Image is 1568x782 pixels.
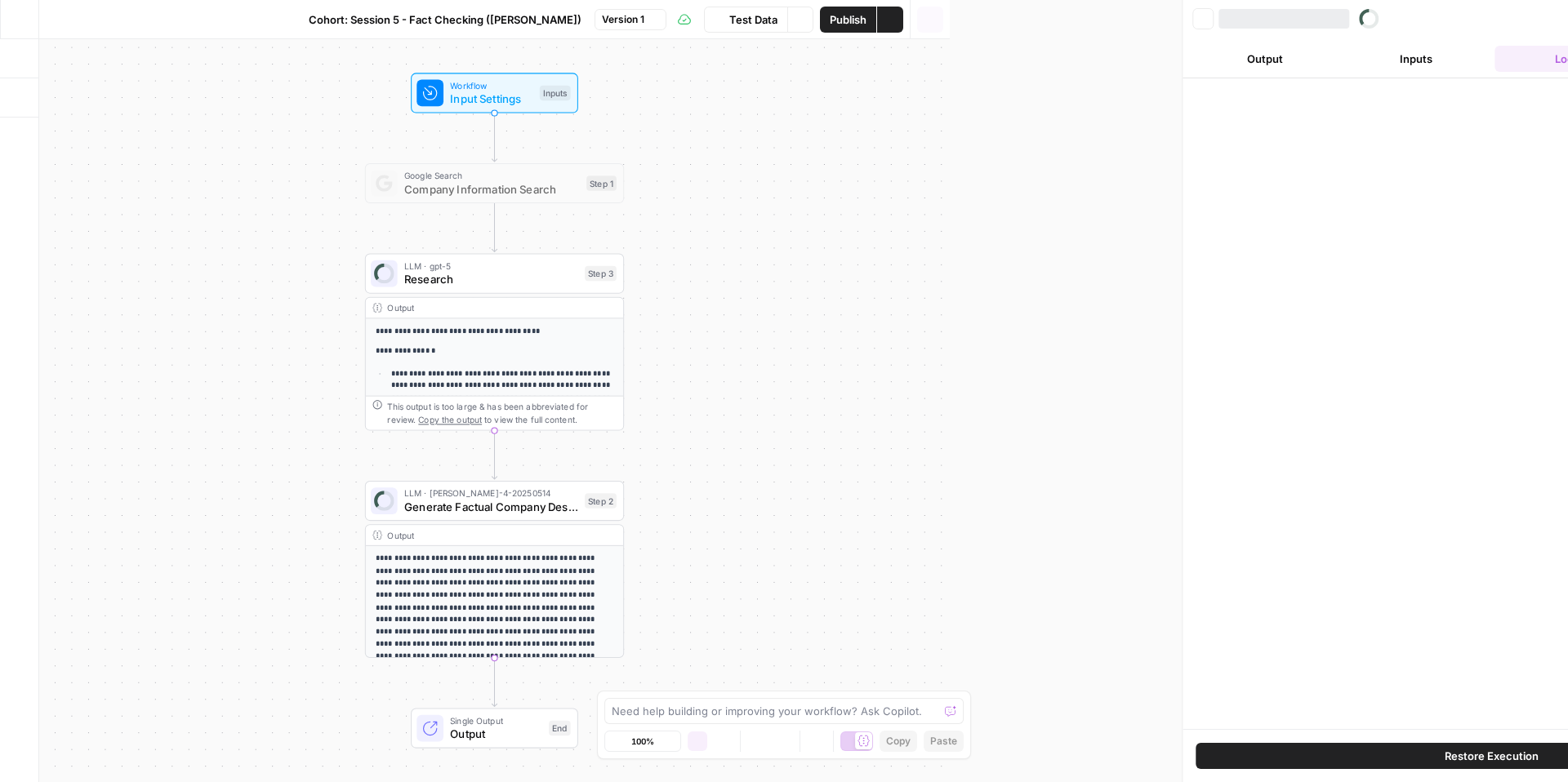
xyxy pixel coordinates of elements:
[450,91,532,107] span: Input Settings
[309,11,581,28] span: Cohort: Session 5 - Fact Checking ([PERSON_NAME])
[830,11,866,28] span: Publish
[1343,46,1488,72] button: Inputs
[404,260,578,273] span: LLM · gpt-5
[729,11,777,28] span: Test Data
[365,708,624,748] div: Single OutputOutputEnd
[924,731,964,752] button: Paste
[586,176,617,190] div: Step 1
[387,528,577,541] div: Output
[1445,748,1539,764] span: Restore Execution
[585,493,617,508] div: Step 2
[595,9,666,30] button: Version 1
[585,266,617,281] div: Step 3
[284,7,591,33] button: Cohort: Session 5 - Fact Checking ([PERSON_NAME])
[540,86,571,100] div: Inputs
[492,431,497,479] g: Edge from step_3 to step_2
[704,7,787,33] button: Test Data
[930,734,957,749] span: Paste
[450,79,532,92] span: Workflow
[404,487,578,500] span: LLM · [PERSON_NAME]-4-20250514
[418,415,482,424] span: Copy the output
[492,658,497,706] g: Edge from step_2 to end
[886,734,911,749] span: Copy
[880,731,917,752] button: Copy
[387,301,577,314] div: Output
[492,113,497,162] g: Edge from start to step_1
[631,735,654,748] span: 100%
[404,180,580,197] span: Company Information Search
[365,163,624,203] div: Google SearchCompany Information SearchStep 1
[1192,46,1337,72] button: Output
[404,169,580,182] span: Google Search
[450,714,542,727] span: Single Output
[602,12,644,27] span: Version 1
[549,721,571,735] div: End
[365,73,624,113] div: WorkflowInput SettingsInputs
[365,481,624,658] div: LLM · [PERSON_NAME]-4-20250514Generate Factual Company DescriptionStep 2Output**** **** **** ****...
[450,726,542,742] span: Output
[820,7,876,33] button: Publish
[492,203,497,251] g: Edge from step_1 to step_3
[404,271,578,287] span: Research
[387,400,617,427] div: This output is too large & has been abbreviated for review. to view the full content.
[404,499,578,515] span: Generate Factual Company Description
